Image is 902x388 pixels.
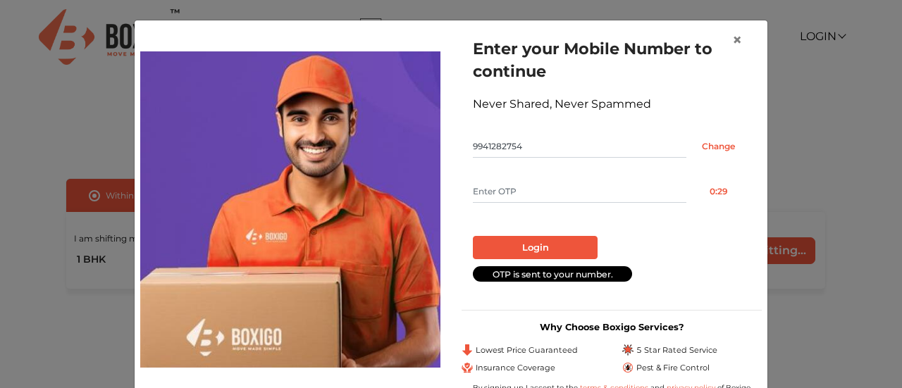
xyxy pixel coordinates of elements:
[473,96,750,113] div: Never Shared, Never Spammed
[721,20,753,60] button: Close
[473,135,686,158] input: Mobile No
[476,344,578,356] span: Lowest Price Guaranteed
[473,37,750,82] h1: Enter your Mobile Number to continue
[636,362,710,374] span: Pest & Fire Control
[476,362,555,374] span: Insurance Coverage
[686,180,750,203] button: 0:29
[473,266,632,282] div: OTP is sent to your number.
[473,236,598,260] button: Login
[473,180,686,203] input: Enter OTP
[686,135,750,158] input: Change
[732,30,742,50] span: ×
[140,51,440,367] img: relocation-img
[462,322,762,332] h3: Why Choose Boxigo Services?
[636,344,717,356] span: 5 Star Rated Service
